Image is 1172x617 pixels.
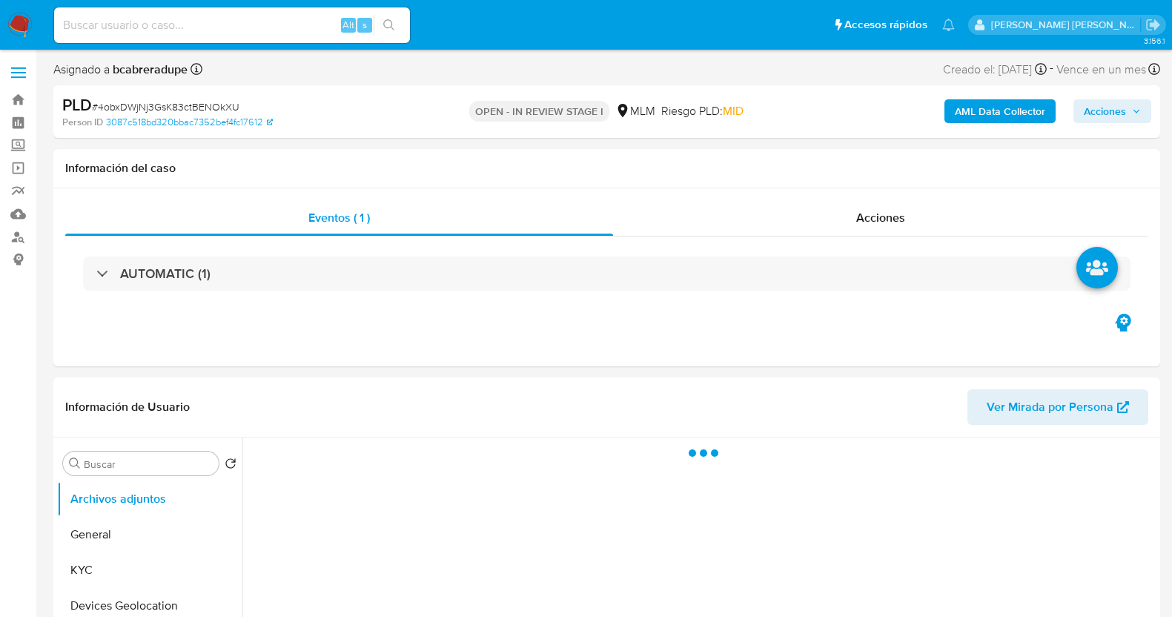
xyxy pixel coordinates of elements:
[955,99,1045,123] b: AML Data Collector
[987,389,1113,425] span: Ver Mirada por Persona
[991,18,1141,32] p: baltazar.cabreradupeyron@mercadolibre.com.mx
[342,18,354,32] span: Alt
[106,116,273,129] a: 3087c518bd320bbac7352bef4fc17612
[374,15,404,36] button: search-icon
[1073,99,1151,123] button: Acciones
[944,99,1056,123] button: AML Data Collector
[83,257,1130,291] div: AUTOMATIC (1)
[65,161,1148,176] h1: Información del caso
[615,103,655,119] div: MLM
[62,93,92,116] b: PLD
[844,17,927,33] span: Accesos rápidos
[308,209,370,226] span: Eventos ( 1 )
[1050,59,1053,79] span: -
[469,101,609,122] p: OPEN - IN REVIEW STAGE I
[723,102,744,119] span: MID
[362,18,367,32] span: s
[1145,17,1161,33] a: Salir
[84,458,213,471] input: Buscar
[57,552,242,588] button: KYC
[943,59,1047,79] div: Creado el: [DATE]
[57,517,242,552] button: General
[69,458,81,469] button: Buscar
[62,116,103,129] b: Person ID
[661,103,744,119] span: Riesgo PLD:
[1084,99,1126,123] span: Acciones
[225,458,236,474] button: Volver al orden por defecto
[53,62,188,78] span: Asignado a
[65,400,190,415] h1: Información de Usuario
[110,61,188,78] b: bcabreradupe
[120,265,211,282] h3: AUTOMATIC (1)
[942,19,955,31] a: Notificaciones
[57,481,242,517] button: Archivos adjuntos
[54,16,410,35] input: Buscar usuario o caso...
[1056,62,1146,78] span: Vence en un mes
[967,389,1148,425] button: Ver Mirada por Persona
[92,99,239,114] span: # 4obxDWjNj3GsK83ctBENOkXU
[856,209,905,226] span: Acciones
